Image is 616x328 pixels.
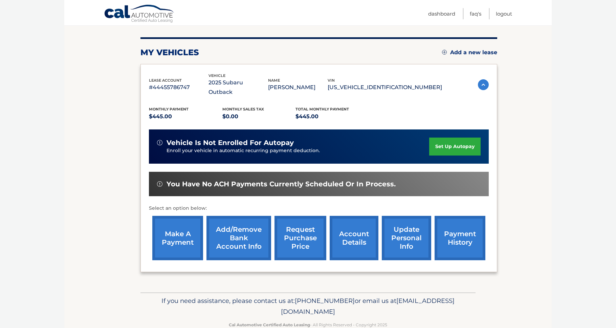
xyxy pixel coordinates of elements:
p: $445.00 [295,112,369,121]
p: Select an option below: [149,204,489,212]
h2: my vehicles [140,47,199,58]
p: [PERSON_NAME] [268,83,328,92]
span: [EMAIL_ADDRESS][DOMAIN_NAME] [281,297,455,315]
a: FAQ's [470,8,481,19]
span: Monthly sales Tax [222,107,264,111]
p: 2025 Subaru Outback [208,78,268,97]
span: Monthly Payment [149,107,189,111]
span: name [268,78,280,83]
span: vehicle [208,73,225,78]
a: Cal Automotive [104,4,175,24]
p: #44455786747 [149,83,208,92]
a: request purchase price [274,216,326,260]
span: [PHONE_NUMBER] [295,297,355,305]
p: Enroll your vehicle in automatic recurring payment deduction. [167,147,429,155]
strong: Cal Automotive Certified Auto Leasing [229,322,310,327]
p: If you need assistance, please contact us at: or email us at [145,295,471,317]
p: $0.00 [222,112,296,121]
img: add.svg [442,50,447,55]
span: You have no ACH payments currently scheduled or in process. [167,180,396,188]
img: alert-white.svg [157,181,162,187]
a: Add/Remove bank account info [206,216,271,260]
a: Add a new lease [442,49,497,56]
p: [US_VEHICLE_IDENTIFICATION_NUMBER] [328,83,442,92]
span: vehicle is not enrolled for autopay [167,139,294,147]
a: account details [330,216,378,260]
img: accordion-active.svg [478,79,489,90]
a: set up autopay [429,138,481,156]
a: payment history [435,216,485,260]
a: Logout [496,8,512,19]
a: Dashboard [428,8,455,19]
a: update personal info [382,216,431,260]
span: lease account [149,78,182,83]
a: make a payment [152,216,203,260]
img: alert-white.svg [157,140,162,145]
p: $445.00 [149,112,222,121]
span: vin [328,78,335,83]
span: Total Monthly Payment [295,107,349,111]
